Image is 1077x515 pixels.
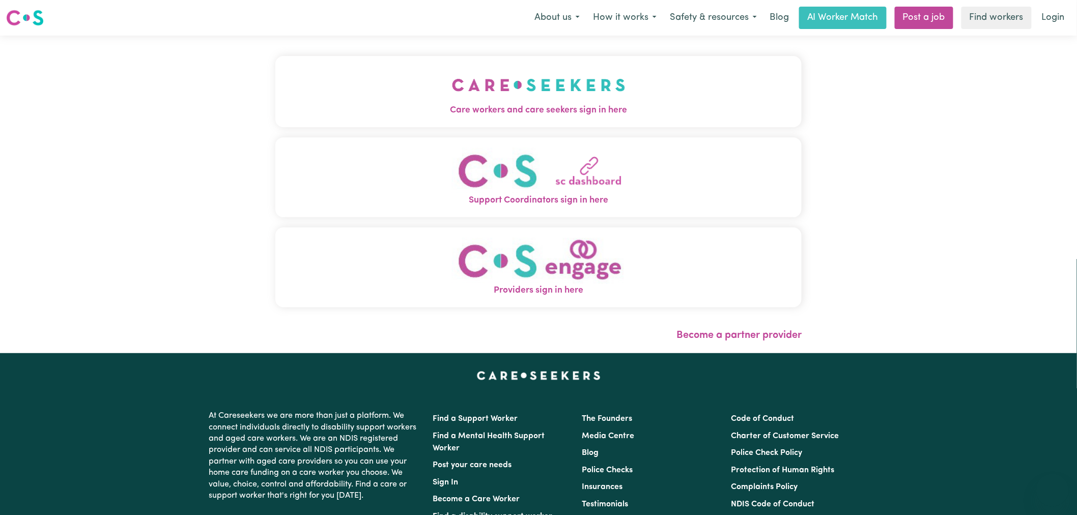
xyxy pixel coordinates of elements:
[586,7,663,28] button: How it works
[676,330,802,340] a: Become a partner provider
[799,7,887,29] a: AI Worker Match
[275,227,802,307] button: Providers sign in here
[433,478,458,487] a: Sign In
[731,449,803,457] a: Police Check Policy
[275,137,802,217] button: Support Coordinators sign in here
[1036,7,1071,29] a: Login
[582,415,632,423] a: The Founders
[663,7,763,28] button: Safety & resources
[895,7,953,29] a: Post a job
[433,415,518,423] a: Find a Support Worker
[731,500,815,508] a: NDIS Code of Conduct
[433,495,520,503] a: Become a Care Worker
[731,432,839,440] a: Charter of Customer Service
[528,7,586,28] button: About us
[275,194,802,207] span: Support Coordinators sign in here
[731,483,798,491] a: Complaints Policy
[433,461,512,469] a: Post your care needs
[763,7,795,29] a: Blog
[275,56,802,127] button: Care workers and care seekers sign in here
[582,483,622,491] a: Insurances
[731,415,795,423] a: Code of Conduct
[582,500,628,508] a: Testimonials
[582,466,633,474] a: Police Checks
[1036,474,1069,507] iframe: Button to launch messaging window
[209,406,420,505] p: At Careseekers we are more than just a platform. We connect individuals directly to disability su...
[275,284,802,297] span: Providers sign in here
[961,7,1032,29] a: Find workers
[477,371,601,380] a: Careseekers home page
[731,466,835,474] a: Protection of Human Rights
[275,104,802,117] span: Care workers and care seekers sign in here
[6,6,44,30] a: Careseekers logo
[433,432,545,452] a: Find a Mental Health Support Worker
[6,9,44,27] img: Careseekers logo
[582,432,634,440] a: Media Centre
[582,449,599,457] a: Blog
